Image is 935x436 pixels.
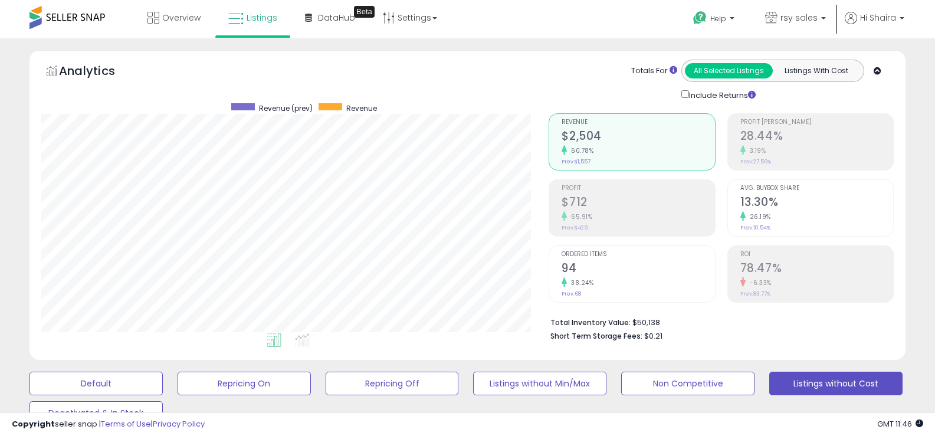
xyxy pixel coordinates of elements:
small: 38.24% [567,278,593,287]
a: Terms of Use [101,418,151,430]
h2: 28.44% [740,129,893,145]
b: Short Term Storage Fees: [550,331,642,341]
a: Privacy Policy [153,418,205,430]
span: Overview [162,12,201,24]
small: Prev: $429 [562,224,588,231]
span: $0.21 [644,330,662,342]
small: 65.91% [567,212,592,221]
div: Tooltip anchor [354,6,375,18]
div: Include Returns [672,88,770,101]
h2: 78.47% [740,261,893,277]
h2: 13.30% [740,195,893,211]
span: ROI [740,251,893,258]
span: Listings [247,12,277,24]
span: Help [710,14,726,24]
h2: 94 [562,261,714,277]
h2: $712 [562,195,714,211]
button: Non Competitive [621,372,754,395]
span: Hi Shaira [860,12,896,24]
button: Listings without Min/Max [473,372,606,395]
strong: Copyright [12,418,55,430]
span: 2025-09-9 11:46 GMT [877,418,923,430]
span: Revenue (prev) [259,103,313,113]
small: Prev: 83.77% [740,290,770,297]
button: Repricing Off [326,372,459,395]
span: DataHub [318,12,355,24]
small: -6.33% [746,278,772,287]
small: Prev: 68 [562,290,581,297]
small: Prev: 27.56% [740,158,771,165]
button: Listings without Cost [769,372,903,395]
b: Total Inventory Value: [550,317,631,327]
a: Hi Shaira [845,12,904,38]
span: Revenue [346,103,377,113]
span: Revenue [562,119,714,126]
span: rsy sales [780,12,818,24]
button: Default [29,372,163,395]
i: Get Help [693,11,707,25]
li: $50,138 [550,314,885,329]
button: Listings With Cost [772,63,860,78]
div: Totals For [631,65,677,77]
span: Profit [PERSON_NAME] [740,119,893,126]
small: 3.19% [746,146,766,155]
a: Help [684,2,746,38]
small: 60.78% [567,146,593,155]
small: 26.19% [746,212,771,221]
span: Ordered Items [562,251,714,258]
span: Profit [562,185,714,192]
small: Prev: $1,557 [562,158,590,165]
span: Avg. Buybox Share [740,185,893,192]
button: Repricing On [178,372,311,395]
small: Prev: 10.54% [740,224,770,231]
h5: Analytics [59,63,138,82]
div: seller snap | | [12,419,205,430]
h2: $2,504 [562,129,714,145]
button: All Selected Listings [685,63,773,78]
